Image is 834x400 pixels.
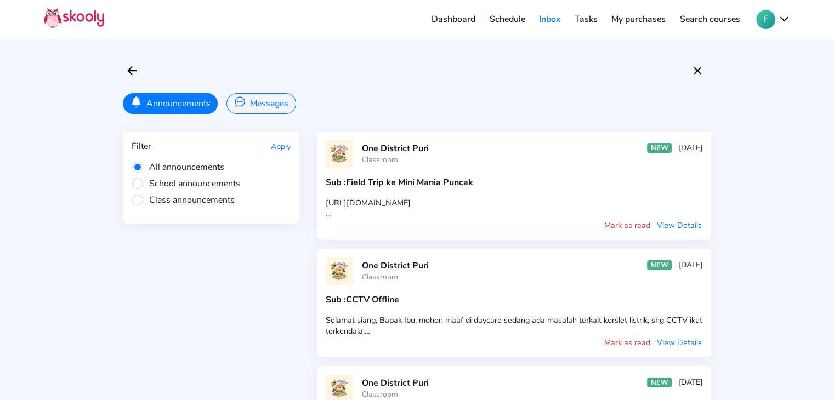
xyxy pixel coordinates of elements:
[326,315,702,336] div: Selamat siang, Bapak Ibu, mohon maaf di daycare sedang ada masalah terkait korslet listrik, shg C...
[604,219,651,231] button: Mark as read
[326,140,353,168] img: 20201103140951286199961659839494hYz471L5eL1FsRFsP4.jpg
[604,10,673,28] a: My purchases
[673,10,747,28] a: Search courses
[656,219,702,231] button: View Details
[271,141,291,152] button: Apply
[126,64,139,77] ion-icon: arrow back outline
[483,10,532,28] a: Schedule
[123,93,218,114] button: Announcements
[326,176,702,188] div: Field Trip ke Mini Mania Puncak
[647,143,672,153] div: NEW
[362,377,429,389] div: One District Puri
[532,10,568,28] a: Inbox
[326,294,346,306] span: Sub :
[362,142,429,155] div: One District Puri
[647,378,672,387] div: NEW
[132,194,235,206] span: Class announcements
[756,10,790,29] button: Fchevron down outline
[604,336,651,348] button: Mark as read
[326,176,346,188] span: Sub :
[132,161,224,173] span: All announcements
[123,61,141,80] button: arrow back outline
[362,272,429,282] div: Classroom
[679,377,702,387] div: [DATE]
[568,10,605,28] a: Tasks
[424,10,483,28] a: Dashboard
[326,197,411,208] a: [URL][DOMAIN_NAME]
[362,155,429,165] div: Classroom
[132,140,151,152] div: Filter
[44,7,104,28] img: Skooly
[132,178,240,190] span: School announcements
[362,389,429,399] div: Classroom
[326,294,702,306] div: CCTV Offline
[656,336,702,348] button: View Details
[226,93,296,114] button: Messages
[362,260,429,272] div: One District Puri
[679,260,702,270] div: [DATE]
[234,96,246,107] ion-icon: chatbubble ellipses outline
[326,197,702,219] div: Selamat pagi, Bapak Ibu sekalian.... Kami mengajak anak2 & Bapak Ibu untuk pergi jalan2 sama2 ke ...
[131,96,142,107] ion-icon: notifications
[688,61,707,80] button: close
[326,258,353,285] img: 20201103140951286199961659839494hYz471L5eL1FsRFsP4.jpg
[679,142,702,153] div: [DATE]
[691,64,704,77] ion-icon: close
[647,260,672,270] div: NEW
